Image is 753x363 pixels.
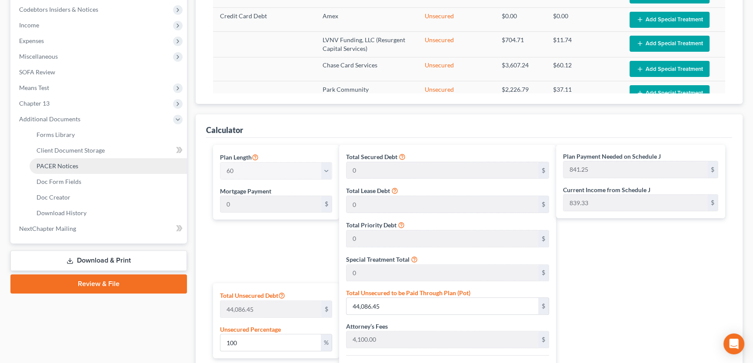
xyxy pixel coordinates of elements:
[538,230,549,247] div: $
[10,250,187,271] a: Download & Print
[30,174,187,190] a: Doc Form Fields
[346,152,397,161] label: Total Secured Debt
[19,53,58,60] span: Miscellaneous
[37,162,78,170] span: PACER Notices
[538,331,549,348] div: $
[546,57,623,81] td: $60.12
[495,57,546,81] td: $3,607.24
[346,288,470,297] label: Total Unsecured to be Paid Through Plan (Pot)
[347,196,538,213] input: 0.00
[37,147,105,154] span: Client Document Storage
[220,325,281,334] label: Unsecured Percentage
[220,301,321,317] input: 0.00
[418,81,495,105] td: Unsecured
[346,322,388,331] label: Attorney’s Fees
[19,21,39,29] span: Income
[723,333,744,354] div: Open Intercom Messenger
[538,196,549,213] div: $
[37,178,81,185] span: Doc Form Fields
[19,225,76,232] span: NextChapter Mailing
[347,298,538,314] input: 0.00
[30,127,187,143] a: Forms Library
[347,331,538,348] input: 0.00
[316,81,418,105] td: Park Community
[538,265,549,281] div: $
[30,143,187,158] a: Client Document Storage
[19,115,80,123] span: Additional Documents
[538,298,549,314] div: $
[630,61,710,77] button: Add Special Treatment
[12,64,187,80] a: SOFA Review
[346,220,396,230] label: Total Priority Debt
[316,32,418,57] td: LVNV Funding, LLC (Resurgent Capital Services)
[495,7,546,31] td: $0.00
[19,100,50,107] span: Chapter 13
[630,12,710,28] button: Add Special Treatment
[19,37,44,44] span: Expenses
[37,209,87,216] span: Download History
[495,32,546,57] td: $704.71
[19,84,49,91] span: Means Test
[630,85,710,101] button: Add Special Treatment
[546,7,623,31] td: $0.00
[19,68,55,76] span: SOFA Review
[346,186,390,195] label: Total Lease Debt
[10,274,187,293] a: Review & File
[30,205,187,221] a: Download History
[418,32,495,57] td: Unsecured
[495,81,546,105] td: $2,226.79
[30,190,187,205] a: Doc Creator
[630,36,710,52] button: Add Special Treatment
[347,162,538,179] input: 0.00
[321,301,332,317] div: $
[347,265,538,281] input: 0.00
[546,81,623,105] td: $37.11
[220,290,285,300] label: Total Unsecured Debt
[220,152,259,162] label: Plan Length
[563,161,707,178] input: 0.00
[707,195,718,211] div: $
[19,6,98,13] span: Codebtors Insiders & Notices
[546,32,623,57] td: $11.74
[418,57,495,81] td: Unsecured
[347,230,538,247] input: 0.00
[563,152,661,161] label: Plan Payment Needed on Schedule J
[707,161,718,178] div: $
[206,125,243,135] div: Calculator
[563,185,650,194] label: Current Income from Schedule J
[220,196,321,213] input: 0.00
[321,196,332,213] div: $
[418,7,495,31] td: Unsecured
[220,334,321,351] input: 0.00
[213,7,316,31] td: Credit Card Debt
[30,158,187,174] a: PACER Notices
[316,57,418,81] td: Chase Card Services
[37,131,75,138] span: Forms Library
[563,195,707,211] input: 0.00
[538,162,549,179] div: $
[346,255,410,264] label: Special Treatment Total
[12,221,187,236] a: NextChapter Mailing
[37,193,70,201] span: Doc Creator
[316,7,418,31] td: Amex
[321,334,332,351] div: %
[220,186,271,196] label: Mortgage Payment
